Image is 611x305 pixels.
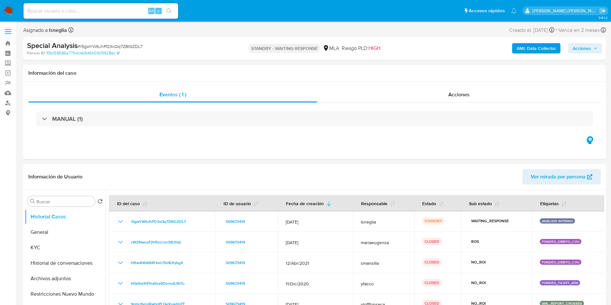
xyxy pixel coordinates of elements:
[25,286,105,302] button: Restricciones Nuevo Mundo
[158,8,159,14] span: s
[448,91,470,98] span: Acciones
[48,26,67,34] b: lsneglia
[599,7,606,14] a: Salir
[36,199,92,205] input: Buscar
[323,45,339,52] div: MLA
[25,224,105,240] button: General
[368,44,380,52] span: HIGH
[573,43,591,53] span: Acciones
[159,91,186,98] span: Eventos ( 1 )
[30,199,35,204] button: Buscar
[149,8,154,14] span: Alt
[517,43,556,53] b: AML Data Collector
[532,8,597,14] p: lucia.neglia@mercadolibre.com
[469,7,505,14] span: Accesos rápidos
[46,50,119,56] a: 1f3b158585a7754c4b946b016f3928ec
[25,209,105,224] button: Historial Casos
[78,43,143,50] span: # r5gwYW6JhPD3xQq7Z8tGZDL7
[522,169,601,185] button: Ver mirada por persona
[509,26,554,34] div: Creado el: [DATE]
[98,199,103,206] button: Volver al orden por defecto
[27,50,45,56] b: Person ID
[531,169,586,185] span: Ver mirada por persona
[25,255,105,271] button: Historial de conversaciones
[556,26,557,34] span: -
[568,43,602,53] button: Acciones
[24,7,178,15] input: Buscar usuario o caso...
[558,27,600,34] span: Vence en 2 meses
[28,70,601,76] h1: Información del caso
[342,45,380,52] span: Riesgo PLD:
[25,240,105,255] button: KYC
[23,27,67,34] span: Asignado a
[511,8,517,14] a: Notificaciones
[52,115,83,122] h3: MANUAL (1)
[27,40,78,51] b: Special Analysis
[249,44,320,53] p: STANDBY - WAITING RESPONSE
[36,111,593,126] div: MANUAL (1)
[162,6,176,15] button: search-icon
[25,271,105,286] button: Archivos adjuntos
[28,174,82,180] h1: Información de Usuario
[512,43,560,53] button: AML Data Collector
